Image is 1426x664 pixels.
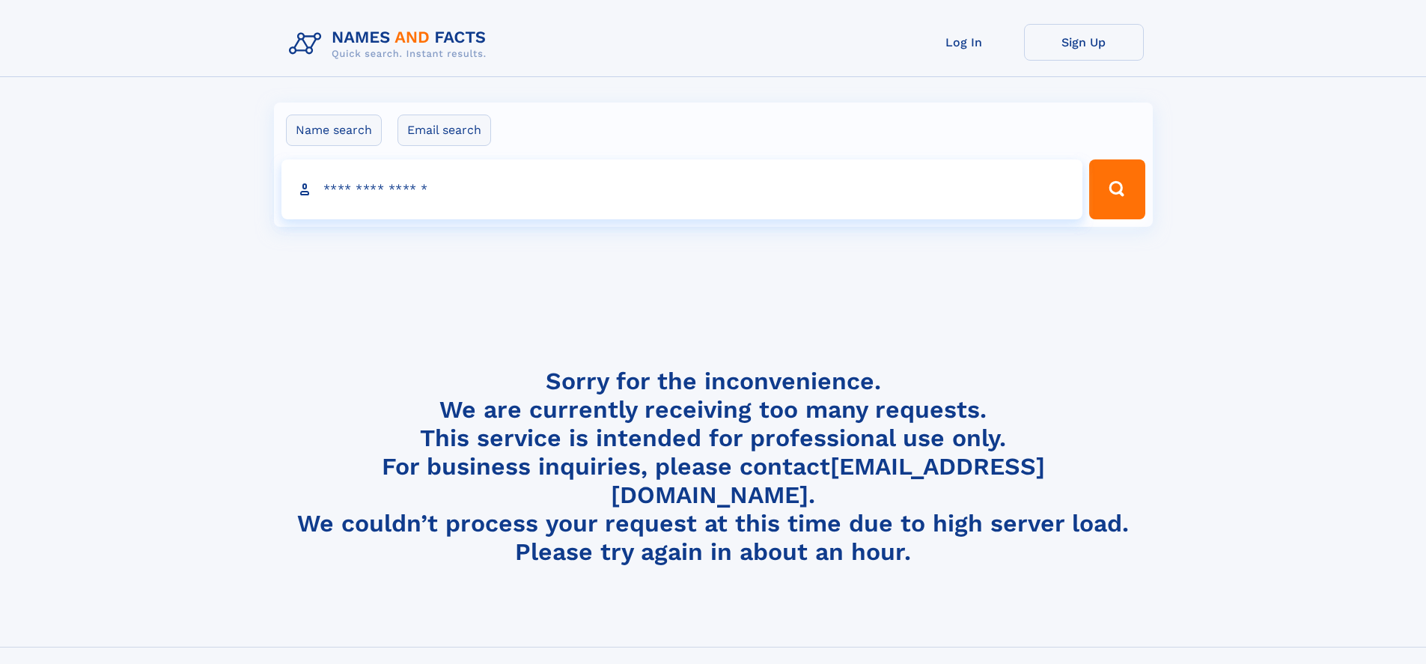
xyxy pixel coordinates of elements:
[1089,159,1145,219] button: Search Button
[1024,24,1144,61] a: Sign Up
[281,159,1083,219] input: search input
[283,24,499,64] img: Logo Names and Facts
[286,115,382,146] label: Name search
[611,452,1045,509] a: [EMAIL_ADDRESS][DOMAIN_NAME]
[904,24,1024,61] a: Log In
[283,367,1144,567] h4: Sorry for the inconvenience. We are currently receiving too many requests. This service is intend...
[397,115,491,146] label: Email search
